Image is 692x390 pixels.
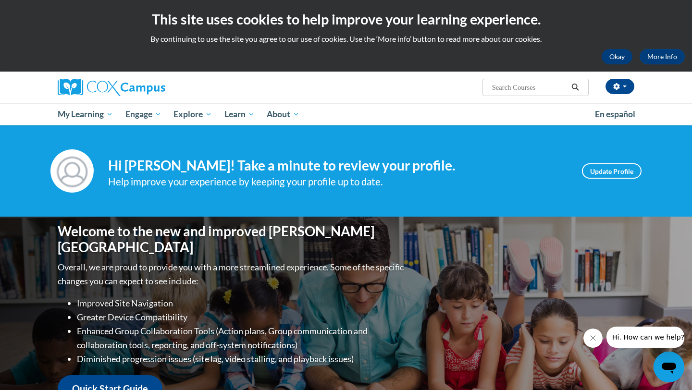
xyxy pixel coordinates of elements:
[224,109,255,120] span: Learn
[51,103,119,125] a: My Learning
[583,329,603,348] iframe: Close message
[77,296,406,310] li: Improved Site Navigation
[491,82,568,93] input: Search Courses
[654,352,684,382] iframe: Button to launch messaging window
[7,10,685,29] h2: This site uses cookies to help improve your learning experience.
[119,103,168,125] a: Engage
[595,109,635,119] span: En español
[43,103,649,125] div: Main menu
[77,352,406,366] li: Diminished progression issues (site lag, video stalling, and playback issues)
[602,49,632,64] button: Okay
[125,109,161,120] span: Engage
[218,103,261,125] a: Learn
[640,49,685,64] a: More Info
[58,109,113,120] span: My Learning
[58,223,406,256] h1: Welcome to the new and improved [PERSON_NAME][GEOGRAPHIC_DATA]
[173,109,212,120] span: Explore
[167,103,218,125] a: Explore
[77,324,406,352] li: Enhanced Group Collaboration Tools (Action plans, Group communication and collaboration tools, re...
[606,327,684,348] iframe: Message from company
[50,149,94,193] img: Profile Image
[58,79,165,96] img: Cox Campus
[108,174,568,190] div: Help improve your experience by keeping your profile up to date.
[605,79,634,94] button: Account Settings
[58,260,406,288] p: Overall, we are proud to provide you with a more streamlined experience. Some of the specific cha...
[568,82,582,93] button: Search
[7,34,685,44] p: By continuing to use the site you agree to our use of cookies. Use the ‘More info’ button to read...
[267,109,299,120] span: About
[77,310,406,324] li: Greater Device Compatibility
[582,163,642,179] a: Update Profile
[108,158,568,174] h4: Hi [PERSON_NAME]! Take a minute to review your profile.
[589,104,642,124] a: En español
[261,103,306,125] a: About
[58,79,240,96] a: Cox Campus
